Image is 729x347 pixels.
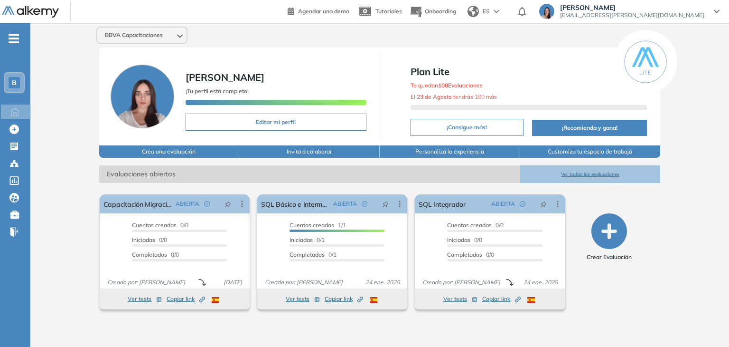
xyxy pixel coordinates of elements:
span: pushpin [540,200,547,208]
b: 23 de Agosto [417,93,452,100]
span: [PERSON_NAME] [186,71,264,83]
img: ESP [212,297,219,303]
button: Ver tests [443,293,477,305]
span: [PERSON_NAME] [560,4,704,11]
img: ESP [370,297,377,303]
span: 0/0 [447,236,482,243]
img: arrow [494,10,499,13]
span: ABIERTA [333,200,357,208]
span: Completados [447,251,482,258]
span: Iniciadas [290,236,313,243]
span: [EMAIL_ADDRESS][PERSON_NAME][DOMAIN_NAME] [560,11,704,19]
button: ¡Recomienda y gana! [532,120,647,136]
button: pushpin [533,196,554,212]
i: - [9,38,19,39]
span: pushpin [382,200,389,208]
span: BBVA Capacitaciones [105,31,163,39]
button: Editar mi perfil [186,114,366,131]
span: check-circle [520,201,525,207]
span: [DATE] [220,278,246,287]
span: Creado por: [PERSON_NAME] [103,278,189,287]
img: world [467,6,479,17]
span: Iniciadas [132,236,155,243]
button: Invita a colaborar [239,145,380,158]
span: 0/1 [290,251,336,258]
span: 0/0 [132,251,179,258]
span: ABIERTA [176,200,199,208]
button: Personaliza la experiencia [380,145,520,158]
span: El tendrás 100 más [411,93,497,100]
span: Creado por: [PERSON_NAME] [261,278,346,287]
span: Copiar link [325,295,363,303]
span: Crear Evaluación [587,253,632,261]
img: Logo [2,6,59,18]
span: pushpin [224,200,231,208]
span: Copiar link [167,295,205,303]
a: SQL Básico e Intermedio [261,194,329,213]
b: 100 [438,82,448,89]
button: Customiza tu espacio de trabajo [520,145,661,158]
span: 0/0 [132,222,188,229]
button: Copiar link [482,293,521,305]
button: Crea una evaluación [99,145,240,158]
span: Completados [290,251,325,258]
span: Tutoriales [375,8,402,15]
span: Cuentas creadas [290,222,334,229]
button: Onboarding [410,1,456,22]
span: Iniciadas [447,236,470,243]
a: SQL Integrador [419,194,465,213]
span: Te quedan Evaluaciones [411,82,483,89]
span: Agendar una demo [298,8,349,15]
span: Onboarding [425,8,456,15]
button: ¡Consigue más! [411,119,524,136]
span: 0/0 [132,236,167,243]
span: 0/0 [447,222,504,229]
span: Cuentas creadas [132,222,177,229]
span: ES [483,7,490,16]
button: Crear Evaluación [587,213,632,261]
button: Ver tests [128,293,162,305]
button: Copiar link [167,293,205,305]
img: ESP [527,297,535,303]
span: B [12,79,17,87]
a: Agendar una demo [288,5,349,16]
span: Cuentas creadas [447,222,492,229]
span: Evaluaciones abiertas [99,165,520,183]
button: pushpin [217,196,238,212]
button: Ver todas las evaluaciones [520,165,661,183]
span: check-circle [362,201,367,207]
span: ABIERTA [491,200,515,208]
span: Copiar link [482,295,521,303]
span: Creado por: [PERSON_NAME] [419,278,504,287]
button: pushpin [375,196,396,212]
span: 24 ene. 2025 [362,278,403,287]
a: Capacitación Migración de SAS a Teradata | 3ra Cam [103,194,172,213]
span: Completados [132,251,167,258]
span: check-circle [204,201,210,207]
img: Foto de perfil [111,65,174,128]
button: Copiar link [325,293,363,305]
span: 0/0 [447,251,494,258]
button: Ver tests [286,293,320,305]
span: 1/1 [290,222,346,229]
span: 24 ene. 2025 [520,278,561,287]
span: Plan Lite [411,65,647,79]
span: 0/1 [290,236,325,243]
span: ¡Tu perfil está completo! [186,87,249,95]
